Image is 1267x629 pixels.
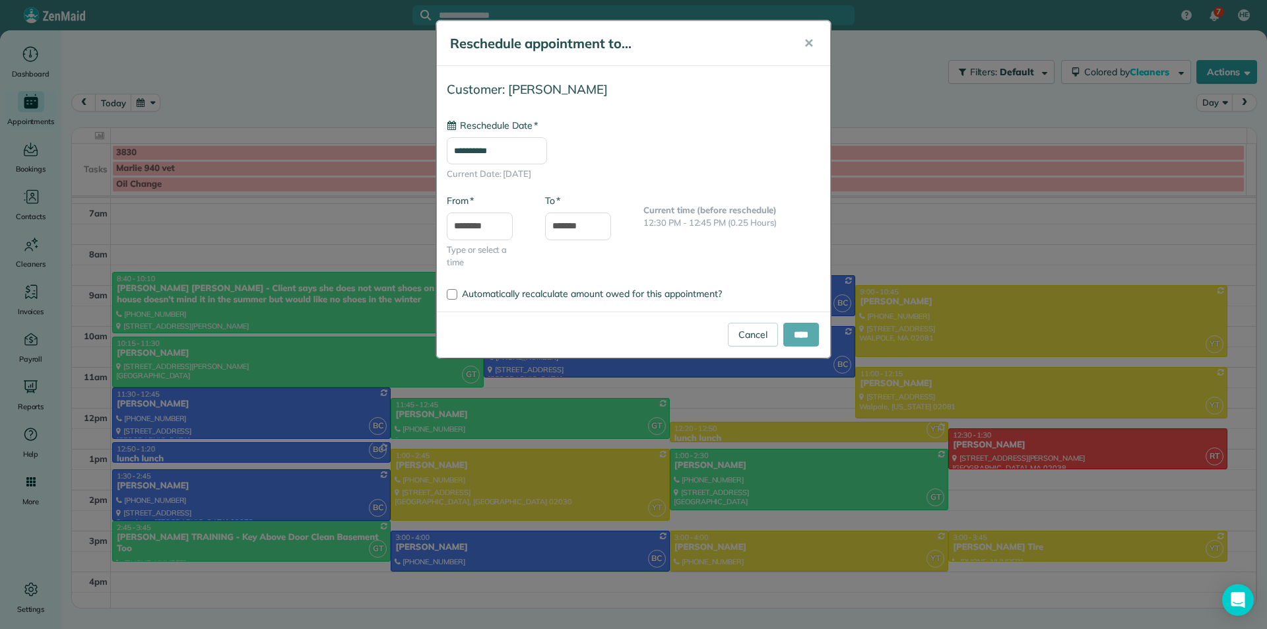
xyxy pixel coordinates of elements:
b: Current time (before reschedule) [643,205,777,215]
h4: Customer: [PERSON_NAME] [447,83,820,96]
span: Type or select a time [447,244,525,269]
label: To [545,194,560,207]
span: Current Date: [DATE] [447,168,820,181]
div: Open Intercom Messenger [1222,584,1254,616]
span: ✕ [804,36,814,51]
label: From [447,194,474,207]
p: 12:30 PM - 12:45 PM (0.25 Hours) [643,216,820,230]
a: Cancel [728,323,778,347]
span: Automatically recalculate amount owed for this appointment? [462,288,722,300]
h5: Reschedule appointment to... [450,34,785,53]
label: Reschedule Date [447,119,538,132]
